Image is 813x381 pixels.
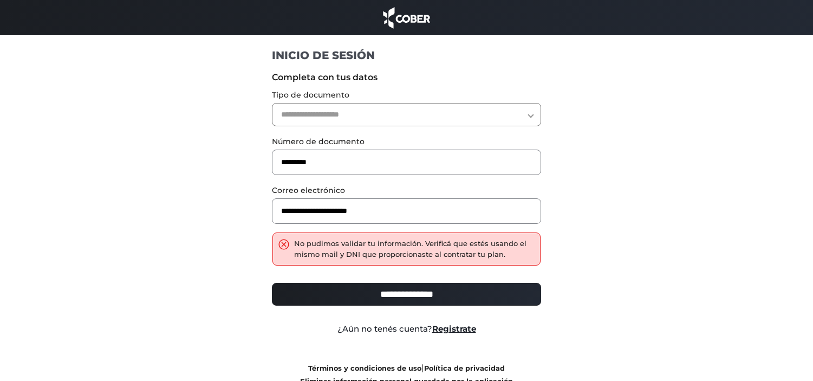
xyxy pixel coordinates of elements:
[272,71,541,84] label: Completa con tus datos
[432,324,476,334] a: Registrate
[272,136,541,147] label: Número de documento
[424,364,505,372] a: Política de privacidad
[308,364,421,372] a: Términos y condiciones de uso
[294,238,535,260] div: No pudimos validar tu información. Verificá que estés usando el mismo mail y DNI que proporcionas...
[380,5,433,30] img: cober_marca.png
[272,89,541,101] label: Tipo de documento
[272,185,541,196] label: Correo electrónico
[264,323,549,335] div: ¿Aún no tenés cuenta?
[272,48,541,62] h1: INICIO DE SESIÓN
